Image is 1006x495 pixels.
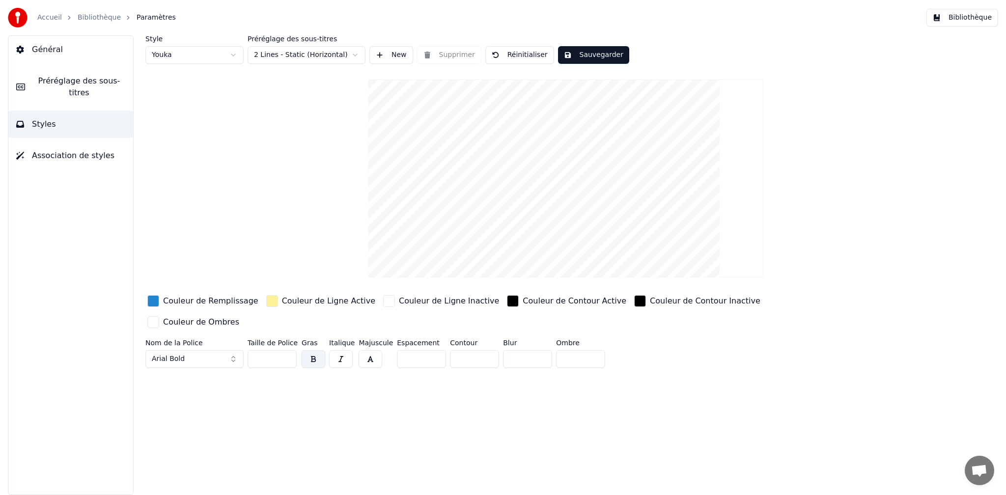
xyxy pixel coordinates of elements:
[329,339,355,346] label: Italique
[381,293,501,309] button: Couleur de Ligne Inactive
[137,13,176,23] span: Paramètres
[632,293,762,309] button: Couleur de Contour Inactive
[926,9,998,27] button: Bibliothèque
[248,35,365,42] label: Préréglage des sous-titres
[8,110,133,138] button: Styles
[399,295,499,307] div: Couleur de Ligne Inactive
[369,46,413,64] button: New
[152,354,185,364] span: Arial Bold
[145,35,244,42] label: Style
[450,339,499,346] label: Contour
[8,36,133,63] button: Général
[32,118,56,130] span: Styles
[282,295,375,307] div: Couleur de Ligne Active
[37,13,176,23] nav: breadcrumb
[965,456,994,485] a: Ouvrir le chat
[523,295,626,307] div: Couleur de Contour Active
[302,339,325,346] label: Gras
[505,293,628,309] button: Couleur de Contour Active
[397,339,446,346] label: Espacement
[145,314,241,330] button: Couleur de Ombres
[650,295,760,307] div: Couleur de Contour Inactive
[145,339,244,346] label: Nom de la Police
[8,67,133,107] button: Préréglage des sous-titres
[33,75,125,99] span: Préréglage des sous-titres
[78,13,121,23] a: Bibliothèque
[145,293,260,309] button: Couleur de Remplissage
[264,293,377,309] button: Couleur de Ligne Active
[8,142,133,169] button: Association de styles
[37,13,62,23] a: Accueil
[8,8,28,27] img: youka
[359,339,393,346] label: Majuscule
[32,44,63,55] span: Général
[32,150,114,162] span: Association de styles
[558,46,629,64] button: Sauvegarder
[556,339,605,346] label: Ombre
[163,316,239,328] div: Couleur de Ombres
[485,46,554,64] button: Réinitialiser
[248,339,298,346] label: Taille de Police
[163,295,258,307] div: Couleur de Remplissage
[503,339,552,346] label: Blur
